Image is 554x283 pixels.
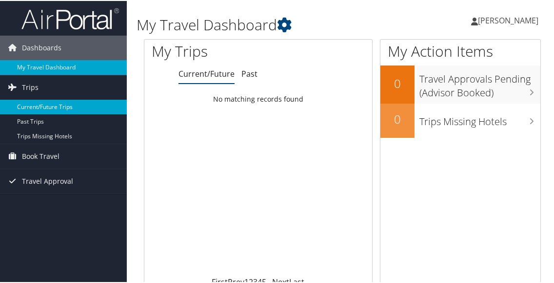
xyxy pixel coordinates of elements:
[178,67,235,78] a: Current/Future
[471,5,548,34] a: [PERSON_NAME]
[144,89,372,107] td: No matching records found
[241,67,257,78] a: Past
[22,74,39,99] span: Trips
[380,65,540,102] a: 0Travel Approvals Pending (Advisor Booked)
[152,40,270,61] h1: My Trips
[137,14,411,34] h1: My Travel Dashboard
[478,14,538,25] span: [PERSON_NAME]
[22,35,61,59] span: Dashboards
[22,168,73,193] span: Travel Approval
[21,6,119,29] img: airportal-logo.png
[380,74,415,91] h2: 0
[419,66,540,99] h3: Travel Approvals Pending (Advisor Booked)
[419,109,540,128] h3: Trips Missing Hotels
[380,110,415,127] h2: 0
[22,143,59,168] span: Book Travel
[380,40,540,61] h1: My Action Items
[380,103,540,137] a: 0Trips Missing Hotels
